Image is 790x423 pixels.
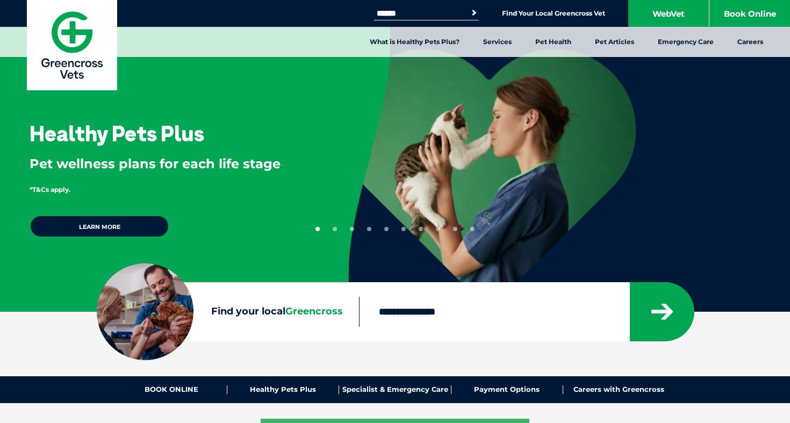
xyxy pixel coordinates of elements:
a: Emergency Care [646,27,726,57]
button: 9 of 10 [453,227,457,231]
span: Greencross [285,305,343,317]
p: Pet wellness plans for each life stage [30,155,313,173]
button: 8 of 10 [436,227,440,231]
span: *T&Cs apply. [30,185,70,193]
a: Careers with Greencross [563,385,674,394]
a: Pet Health [523,27,583,57]
h3: Healthy Pets Plus [30,123,204,144]
a: BOOK ONLINE [116,385,227,394]
button: 5 of 10 [384,227,389,231]
a: Careers [726,27,775,57]
button: 7 of 10 [419,227,423,231]
button: 2 of 10 [333,227,337,231]
a: What is Healthy Pets Plus? [358,27,471,57]
button: 6 of 10 [401,227,406,231]
button: 10 of 10 [470,227,475,231]
a: Healthy Pets Plus [227,385,339,394]
button: 3 of 10 [350,227,354,231]
button: 4 of 10 [367,227,371,231]
label: Find your local [97,304,359,320]
button: Search [469,8,479,18]
a: Pet Articles [583,27,646,57]
a: Payment Options [451,385,563,394]
a: Specialist & Emergency Care [339,385,451,394]
button: 1 of 10 [315,227,320,231]
a: Learn more [30,215,169,238]
a: Find Your Local Greencross Vet [502,9,605,18]
a: Services [471,27,523,57]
